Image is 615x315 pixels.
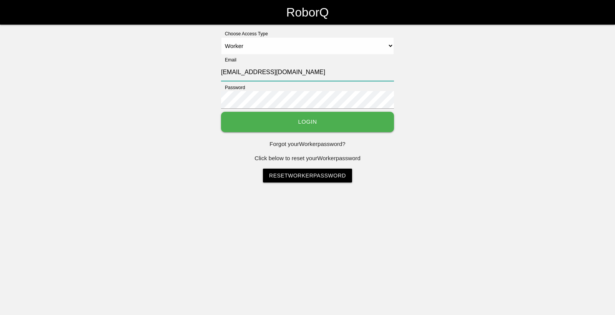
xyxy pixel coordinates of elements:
a: ResetWorkerPassword [263,169,352,182]
p: Forgot your Worker password? [221,140,394,149]
button: Login [221,112,394,132]
label: Password [221,84,245,91]
label: Choose Access Type [221,30,268,37]
label: Email [221,56,236,63]
p: Click below to reset your Worker password [221,154,394,163]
